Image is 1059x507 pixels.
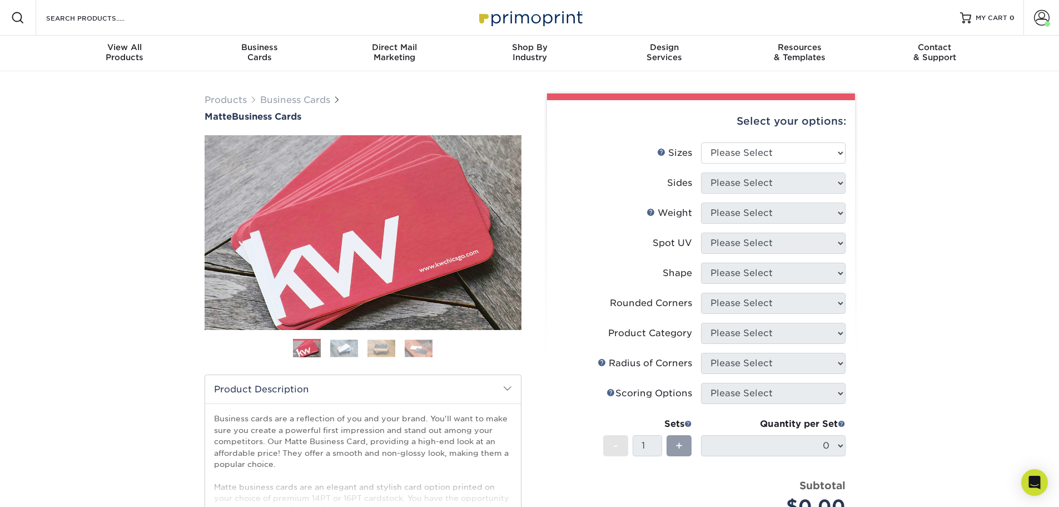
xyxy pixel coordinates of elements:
[663,267,692,280] div: Shape
[57,36,192,71] a: View AllProducts
[598,357,692,370] div: Radius of Corners
[701,417,846,431] div: Quantity per Set
[597,42,732,52] span: Design
[597,42,732,62] div: Services
[867,42,1002,52] span: Contact
[732,42,867,52] span: Resources
[732,36,867,71] a: Resources& Templates
[260,95,330,105] a: Business Cards
[667,176,692,190] div: Sides
[327,42,462,52] span: Direct Mail
[205,74,521,391] img: Matte 01
[327,36,462,71] a: Direct MailMarketing
[405,339,432,357] img: Business Cards 04
[45,11,153,24] input: SEARCH PRODUCTS.....
[1010,14,1015,22] span: 0
[474,6,585,29] img: Primoprint
[192,42,327,62] div: Cards
[205,375,521,403] h2: Product Description
[556,100,846,142] div: Select your options:
[657,146,692,160] div: Sizes
[613,437,618,454] span: -
[57,42,192,62] div: Products
[462,36,597,71] a: Shop ByIndustry
[293,335,321,363] img: Business Cards 01
[606,387,692,400] div: Scoring Options
[603,417,692,431] div: Sets
[597,36,732,71] a: DesignServices
[462,42,597,52] span: Shop By
[867,36,1002,71] a: Contact& Support
[205,95,247,105] a: Products
[205,111,232,122] span: Matte
[653,237,692,250] div: Spot UV
[610,297,692,310] div: Rounded Corners
[608,327,692,340] div: Product Category
[205,111,521,122] a: MatteBusiness Cards
[732,42,867,62] div: & Templates
[205,111,521,122] h1: Business Cards
[327,42,462,62] div: Marketing
[330,339,358,357] img: Business Cards 02
[192,36,327,71] a: BusinessCards
[462,42,597,62] div: Industry
[976,13,1007,23] span: MY CART
[799,479,846,491] strong: Subtotal
[192,42,327,52] span: Business
[867,42,1002,62] div: & Support
[647,206,692,220] div: Weight
[367,339,395,357] img: Business Cards 03
[57,42,192,52] span: View All
[1021,469,1048,496] div: Open Intercom Messenger
[675,437,683,454] span: +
